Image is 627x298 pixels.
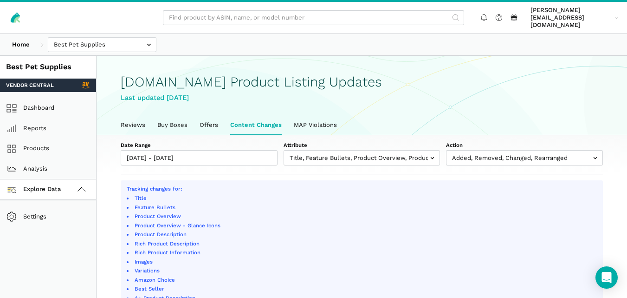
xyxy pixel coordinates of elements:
[9,184,61,195] span: Explore Data
[133,231,597,238] li: Product Description
[6,81,54,89] span: Vendor Central
[133,194,597,202] li: Title
[224,115,288,135] a: Content Changes
[127,185,597,193] p: Tracking changes for:
[133,204,597,211] li: Feature Bullets
[133,249,597,256] li: Rich Product Information
[121,141,278,149] label: Date Range
[163,10,464,26] input: Find product by ASIN, name, or model number
[121,93,603,103] div: Last updated [DATE]
[121,74,603,90] h1: [DOMAIN_NAME] Product Listing Updates
[530,7,612,29] span: [PERSON_NAME][EMAIL_ADDRESS][DOMAIN_NAME]
[528,5,621,31] a: [PERSON_NAME][EMAIL_ADDRESS][DOMAIN_NAME]
[288,115,343,135] a: MAP Violations
[133,222,597,229] li: Product Overview - Glance Icons
[133,258,597,265] li: Images
[6,37,36,53] a: Home
[194,115,224,135] a: Offers
[48,37,156,53] input: Best Pet Supplies
[133,285,597,292] li: Best Seller
[446,150,603,166] input: Added, Removed, Changed, Rearranged
[115,115,151,135] a: Reviews
[284,150,440,166] input: Title, Feature Bullets, Product Overview, Product Overview - Glance Icons, Product Description, R...
[6,62,90,73] div: Best Pet Supplies
[133,240,597,247] li: Rich Product Description
[595,266,618,289] div: Open Intercom Messenger
[151,115,194,135] a: Buy Boxes
[446,141,603,149] label: Action
[284,141,440,149] label: Attribute
[133,267,597,274] li: Variations
[133,212,597,220] li: Product Overview
[133,276,597,284] li: Amazon Choice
